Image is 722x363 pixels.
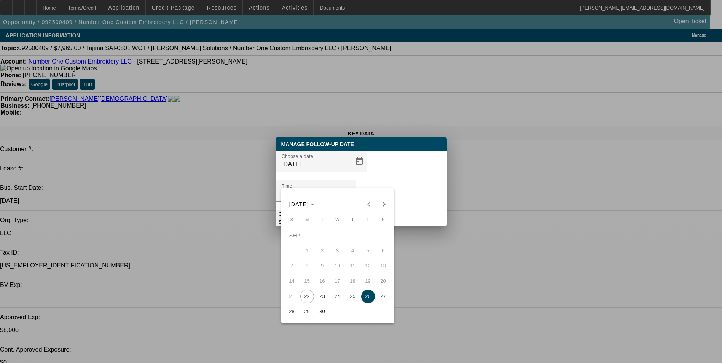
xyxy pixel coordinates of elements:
[284,289,300,304] button: September 21, 2025
[300,244,314,258] span: 1
[305,217,309,222] span: M
[376,274,390,288] span: 20
[321,217,324,222] span: T
[331,290,344,303] span: 24
[360,289,376,304] button: September 26, 2025
[361,274,375,288] span: 19
[376,258,391,274] button: September 13, 2025
[345,274,360,289] button: September 18, 2025
[285,274,299,288] span: 14
[300,259,314,273] span: 8
[289,201,309,207] span: [DATE]
[331,244,344,258] span: 3
[361,290,375,303] span: 26
[330,258,345,274] button: September 10, 2025
[316,305,329,318] span: 30
[300,258,315,274] button: September 8, 2025
[382,217,384,222] span: S
[315,289,330,304] button: September 23, 2025
[376,197,392,212] button: Next month
[330,289,345,304] button: September 24, 2025
[284,258,300,274] button: September 7, 2025
[376,274,391,289] button: September 20, 2025
[346,290,360,303] span: 25
[331,274,344,288] span: 17
[315,243,330,258] button: September 2, 2025
[376,243,391,258] button: September 6, 2025
[345,258,360,274] button: September 11, 2025
[300,274,314,288] span: 15
[376,290,390,303] span: 27
[316,290,329,303] span: 23
[330,243,345,258] button: September 3, 2025
[300,274,315,289] button: September 15, 2025
[345,243,360,258] button: September 4, 2025
[376,244,390,258] span: 6
[331,259,344,273] span: 10
[315,304,330,319] button: September 30, 2025
[286,197,318,211] button: Choose month and year
[315,258,330,274] button: September 9, 2025
[346,259,360,273] span: 11
[285,259,299,273] span: 7
[285,290,299,303] span: 21
[315,274,330,289] button: September 16, 2025
[316,244,329,258] span: 2
[300,290,314,303] span: 22
[300,305,314,318] span: 29
[316,274,329,288] span: 16
[285,305,299,318] span: 28
[300,243,315,258] button: September 1, 2025
[300,304,315,319] button: September 29, 2025
[361,259,375,273] span: 12
[376,289,391,304] button: September 27, 2025
[360,258,376,274] button: September 12, 2025
[360,274,376,289] button: September 19, 2025
[316,259,329,273] span: 9
[300,289,315,304] button: September 22, 2025
[345,289,360,304] button: September 25, 2025
[351,217,354,222] span: T
[360,243,376,258] button: September 5, 2025
[335,217,339,222] span: W
[284,304,300,319] button: September 28, 2025
[346,244,360,258] span: 4
[330,274,345,289] button: September 17, 2025
[284,274,300,289] button: September 14, 2025
[367,217,369,222] span: F
[346,274,360,288] span: 18
[361,244,375,258] span: 5
[290,217,293,222] span: S
[376,259,390,273] span: 13
[284,228,391,243] td: SEP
